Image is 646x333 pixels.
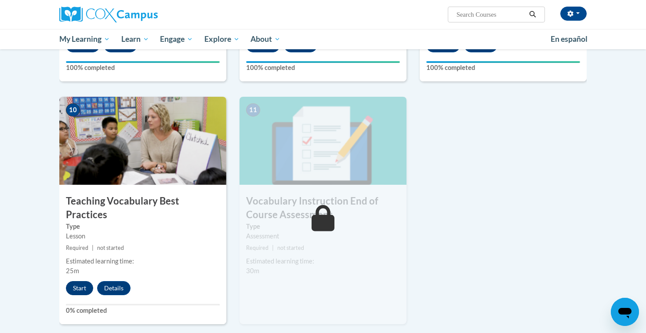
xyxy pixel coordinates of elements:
span: Learn [121,34,149,44]
a: Explore [199,29,245,49]
div: Main menu [46,29,600,49]
div: Your progress [246,61,400,63]
span: | [272,245,274,251]
label: 100% completed [66,63,220,73]
button: Search [526,9,539,20]
a: My Learning [54,29,116,49]
a: Engage [154,29,199,49]
iframe: Button to launch messaging window [611,298,639,326]
span: En español [551,34,588,44]
a: About [245,29,287,49]
img: Course Image [240,97,406,185]
button: Start [66,281,93,295]
div: Assessment [246,231,400,241]
span: Engage [160,34,193,44]
label: 100% completed [426,63,580,73]
span: About [250,34,280,44]
input: Search Courses [456,9,526,20]
span: 30m [246,267,259,274]
div: Your progress [66,61,220,63]
label: Type [66,222,220,231]
span: 25m [66,267,79,274]
img: Cox Campus [59,7,158,22]
div: Your progress [426,61,580,63]
div: Lesson [66,231,220,241]
span: Explore [204,34,240,44]
span: | [92,245,94,251]
span: Required [66,245,88,251]
a: Learn [116,29,155,49]
span: Required [246,245,269,251]
span: My Learning [59,34,110,44]
h3: Vocabulary Instruction End of Course Assessment [240,194,406,222]
div: Estimated learning time: [66,256,220,266]
label: 100% completed [246,63,400,73]
button: Details [97,281,131,295]
span: not started [277,245,304,251]
h3: Teaching Vocabulary Best Practices [59,194,226,222]
a: En español [545,30,593,48]
span: 10 [66,103,80,117]
img: Course Image [59,97,226,185]
label: 0% completed [66,306,220,315]
a: Cox Campus [59,7,226,22]
label: Type [246,222,400,231]
button: Account Settings [560,7,587,21]
span: 11 [246,103,260,117]
span: not started [97,245,124,251]
div: Estimated learning time: [246,256,400,266]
